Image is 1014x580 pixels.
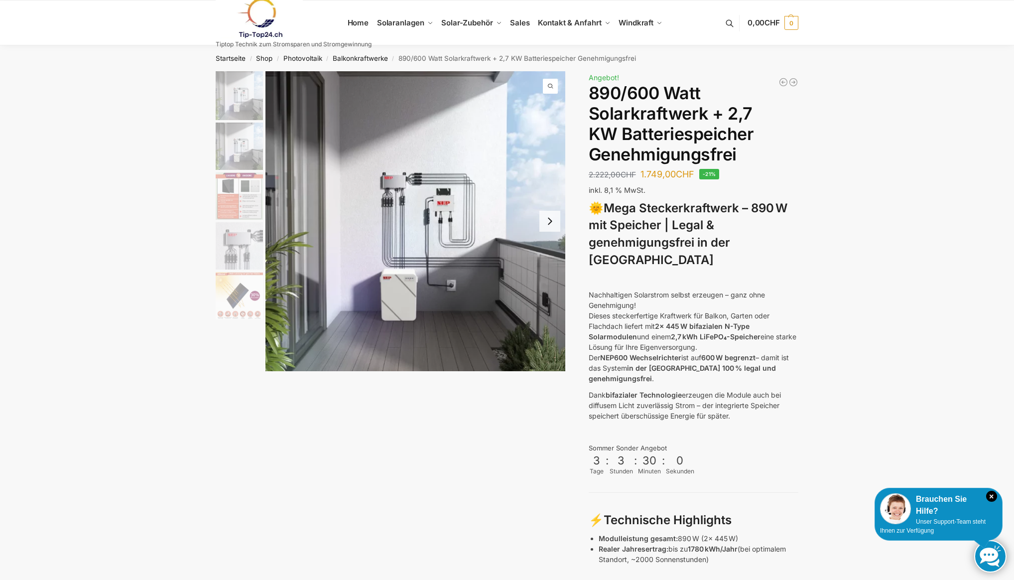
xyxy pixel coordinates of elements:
[333,54,388,62] a: Balkonkraftwerke
[880,493,911,524] img: Customer service
[539,211,560,232] button: Next slide
[604,513,732,527] strong: Technische Highlights
[538,18,601,27] span: Kontakt & Anfahrt
[666,467,694,476] div: Sekunden
[788,77,798,87] a: Balkonkraftwerk 890 Watt Solarmodulleistung mit 2kW/h Zendure Speicher
[216,54,246,62] a: Startseite
[599,533,798,544] p: 890 W (2x 445 W)
[615,0,667,45] a: Windkraft
[265,71,565,371] a: Steckerkraftwerk mit 2,7kwh-SpeicherBalkonkraftwerk mit 27kw Speicher
[216,222,263,270] img: BDS1000
[619,18,653,27] span: Windkraft
[986,491,997,502] i: Schließen
[699,169,720,179] span: -21%
[589,364,776,383] strong: in der [GEOGRAPHIC_DATA] 100 % legal und genehmigungsfrei
[640,169,694,179] bdi: 1.749,00
[621,170,636,179] span: CHF
[662,454,665,473] div: :
[778,77,788,87] a: Balkonkraftwerk 405/600 Watt erweiterbar
[589,290,798,384] p: Nachhaltigen Solarstrom selbst erzeugen – ganz ohne Genehmigung! Dieses steckerfertige Kraftwerk ...
[688,545,738,553] strong: 1780 kWh/Jahr
[373,0,437,45] a: Solaranlagen
[676,169,694,179] span: CHF
[534,0,615,45] a: Kontakt & Anfahrt
[322,55,333,63] span: /
[216,272,263,319] img: Bificial 30 % mehr Leistung
[256,54,272,62] a: Shop
[880,493,997,517] div: Brauchen Sie Hilfe?
[764,18,780,27] span: CHF
[748,18,780,27] span: 0,00
[589,186,645,194] span: inkl. 8,1 % MwSt.
[610,467,633,476] div: Stunden
[589,200,798,269] h3: 🌞
[748,8,798,38] a: 0,00CHF 0
[784,16,798,30] span: 0
[437,0,506,45] a: Solar-Zubehör
[216,71,263,120] img: Balkonkraftwerk mit 2,7kw Speicher
[265,71,565,371] img: Balkonkraftwerk mit 2,7kw Speicher
[589,83,798,164] h1: 890/600 Watt Solarkraftwerk + 2,7 KW Batteriespeicher Genehmigungsfrei
[506,0,534,45] a: Sales
[589,170,636,179] bdi: 2.222,00
[388,55,398,63] span: /
[216,123,263,170] img: Balkonkraftwerk mit 2,7kw Speicher
[606,391,682,399] strong: bifazialer Technologie
[634,454,637,473] div: :
[701,353,756,362] strong: 600 W begrenzt
[599,545,668,553] strong: Realer Jahresertrag:
[216,172,263,220] img: Bificial im Vergleich zu billig Modulen
[590,454,604,467] div: 3
[198,45,816,71] nav: Breadcrumb
[600,353,681,362] strong: NEP600 Wechselrichter
[639,454,660,467] div: 30
[880,518,986,534] span: Unser Support-Team steht Ihnen zur Verfügung
[589,390,798,421] p: Dank erzeugen die Module auch bei diffusem Licht zuverlässig Strom – der integrierte Speicher spe...
[441,18,493,27] span: Solar-Zubehör
[638,467,661,476] div: Minuten
[272,55,283,63] span: /
[589,443,798,453] div: Sommer Sonder Angebot
[216,41,372,47] p: Tiptop Technik zum Stromsparen und Stromgewinnung
[246,55,256,63] span: /
[606,454,609,473] div: :
[611,454,632,467] div: 3
[671,332,760,341] strong: 2,7 kWh LiFePO₄-Speicher
[589,322,750,341] strong: 2x 445 W bifazialen N-Type Solarmodulen
[589,467,605,476] div: Tage
[667,454,693,467] div: 0
[589,512,798,529] h3: ⚡
[589,73,619,82] span: Angebot!
[599,534,678,543] strong: Modulleistung gesamt:
[599,544,798,565] p: bis zu (bei optimalem Standort, ~2000 Sonnenstunden)
[283,54,322,62] a: Photovoltaik
[377,18,424,27] span: Solaranlagen
[589,201,787,267] strong: Mega Steckerkraftwerk – 890 W mit Speicher | Legal & genehmigungsfrei in der [GEOGRAPHIC_DATA]
[510,18,530,27] span: Sales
